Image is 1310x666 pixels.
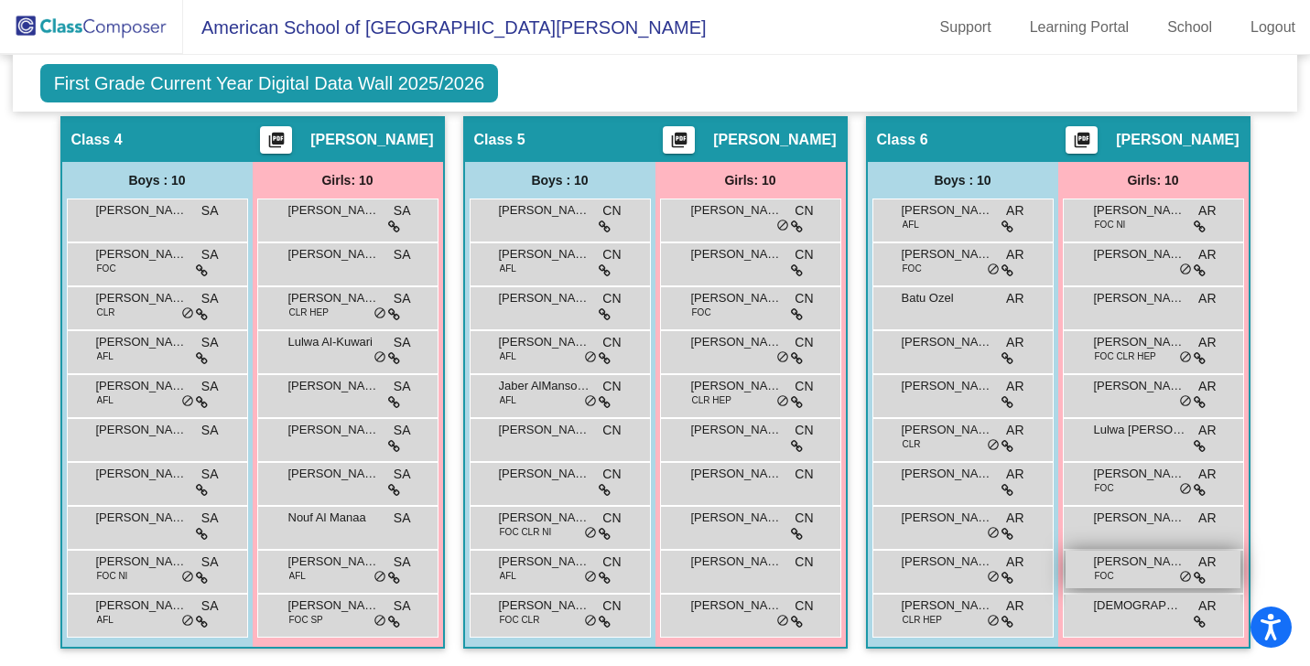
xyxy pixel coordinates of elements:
[474,131,525,149] span: Class 5
[1094,289,1185,307] span: [PERSON_NAME]
[1094,377,1185,395] span: [PERSON_NAME]
[96,289,188,307] span: [PERSON_NAME]
[902,596,993,615] span: [PERSON_NAME]
[201,596,219,616] span: SA
[1198,245,1216,264] span: AR
[499,289,590,307] span: [PERSON_NAME]
[1198,553,1216,572] span: AR
[288,201,380,220] span: [PERSON_NAME] (Juju) [PERSON_NAME]
[902,377,993,395] span: [PERSON_NAME]
[795,421,813,440] span: CN
[795,289,813,308] span: CN
[500,262,516,275] span: AFL
[394,333,411,352] span: SA
[602,421,621,440] span: CN
[987,614,1000,628] span: do_not_disturb_alt
[201,509,219,528] span: SA
[1198,377,1216,396] span: AR
[1006,509,1023,528] span: AR
[1015,13,1144,42] a: Learning Portal
[655,162,846,199] div: Girls: 10
[183,13,707,42] span: American School of [GEOGRAPHIC_DATA][PERSON_NAME]
[1006,201,1023,220] span: AR
[902,245,993,263] span: [PERSON_NAME] [PERSON_NAME]
[1058,162,1249,199] div: Girls: 10
[602,509,621,528] span: CN
[201,333,219,352] span: SA
[795,245,813,264] span: CN
[97,569,128,583] span: FOC NI
[902,553,993,571] span: [PERSON_NAME]
[691,465,783,483] span: [PERSON_NAME]
[181,570,194,585] span: do_not_disturb_alt
[289,306,329,319] span: CLR HEP
[691,201,783,220] span: [PERSON_NAME]
[500,349,516,363] span: AFL
[288,421,380,439] span: [PERSON_NAME]
[499,245,590,263] span: [PERSON_NAME]
[1006,596,1023,616] span: AR
[1094,553,1185,571] span: [PERSON_NAME]
[201,289,219,308] span: SA
[795,333,813,352] span: CN
[260,126,292,154] button: Print Students Details
[877,131,928,149] span: Class 6
[1066,126,1098,154] button: Print Students Details
[1095,481,1114,495] span: FOC
[201,421,219,440] span: SA
[902,509,993,527] span: [PERSON_NAME]
[987,438,1000,453] span: do_not_disturb_alt
[289,569,306,583] span: AFL
[602,553,621,572] span: CN
[394,553,411,572] span: SA
[97,262,116,275] span: FOC
[987,526,1000,541] span: do_not_disturb_alt
[902,201,993,220] span: [PERSON_NAME]
[691,553,783,571] span: [PERSON_NAME]
[1198,421,1216,440] span: AR
[96,596,188,615] span: [PERSON_NAME]
[288,509,380,527] span: Nouf Al Manaa
[201,245,219,264] span: SA
[584,614,597,628] span: do_not_disturb_alt
[1094,201,1185,220] span: [PERSON_NAME]
[1179,263,1192,277] span: do_not_disturb_alt
[500,525,552,539] span: FOC CLR NI
[499,201,590,220] span: [PERSON_NAME]
[1094,333,1185,351] span: [PERSON_NAME]
[374,350,386,365] span: do_not_disturb_alt
[465,162,655,199] div: Boys : 10
[96,333,188,351] span: [PERSON_NAME]
[776,394,789,409] span: do_not_disturb_alt
[201,465,219,484] span: SA
[903,218,919,231] span: AFL
[713,131,836,149] span: [PERSON_NAME]
[201,553,219,572] span: SA
[584,526,597,541] span: do_not_disturb_alt
[795,509,813,528] span: CN
[691,377,783,395] span: [PERSON_NAME]
[288,333,380,351] span: Lulwa Al-Kuwari
[926,13,1006,42] a: Support
[499,421,590,439] span: [PERSON_NAME]
[1179,394,1192,409] span: do_not_disturb_alt
[692,393,731,407] span: CLR HEP
[499,509,590,527] span: [PERSON_NAME]
[1095,218,1126,231] span: FOC NI
[1198,201,1216,220] span: AR
[691,421,783,439] span: [PERSON_NAME]
[602,465,621,484] span: CN
[499,465,590,483] span: [PERSON_NAME] [PERSON_NAME]
[97,349,114,363] span: AFL
[40,64,499,102] span: First Grade Current Year Digital Data Wall 2025/2026
[902,333,993,351] span: [PERSON_NAME]
[776,614,789,628] span: do_not_disturb_alt
[602,289,621,308] span: CN
[902,465,993,483] span: [PERSON_NAME]
[394,596,411,616] span: SA
[1179,570,1192,585] span: do_not_disturb_alt
[1198,596,1216,616] span: AR
[288,289,380,307] span: [PERSON_NAME]
[1006,245,1023,264] span: AR
[691,333,783,351] span: [PERSON_NAME]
